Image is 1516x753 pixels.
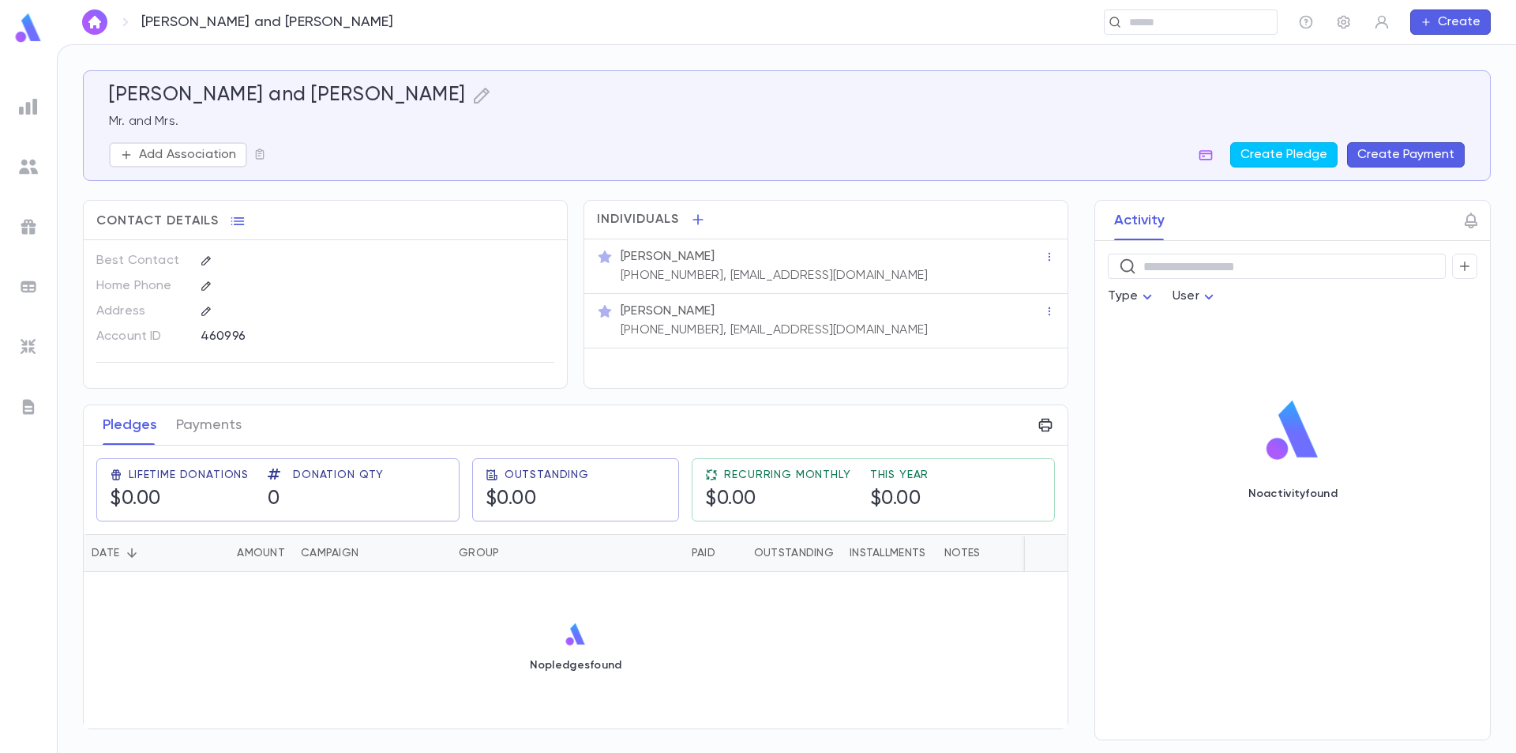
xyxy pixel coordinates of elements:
[1260,399,1325,462] img: logo
[119,540,144,566] button: Sort
[85,16,104,28] img: home_white.a664292cf8c1dea59945f0da9f25487c.svg
[1114,201,1165,240] button: Activity
[141,13,394,31] p: [PERSON_NAME] and [PERSON_NAME]
[692,534,715,572] div: Paid
[109,114,1465,130] p: Mr. and Mrs.
[293,534,451,572] div: Campaign
[936,534,1134,572] div: Notes
[96,248,187,273] p: Best Contact
[505,469,589,481] span: Outstanding
[109,142,247,168] button: Add Association
[530,659,622,672] p: No pledges found
[1108,281,1157,312] div: Type
[1173,281,1218,312] div: User
[190,534,293,572] div: Amount
[870,488,921,511] h5: $0.00
[92,534,119,572] div: Date
[486,488,537,511] h5: $0.00
[944,534,980,572] div: Notes
[19,97,38,116] img: reports_grey.c525e4749d1bce6a11f5fe2a8de1b229.svg
[1347,142,1465,168] button: Create Payment
[842,534,936,572] div: Installments
[569,534,723,572] div: Paid
[870,469,929,481] span: This Year
[110,488,161,511] h5: $0.00
[705,488,756,511] h5: $0.00
[96,324,187,349] p: Account ID
[301,534,358,572] div: Campaign
[96,299,187,324] p: Address
[1108,290,1138,303] span: Type
[13,13,44,43] img: logo
[1248,488,1338,500] p: No activity found
[268,488,280,511] h5: 0
[103,405,157,445] button: Pledges
[96,213,219,229] span: Contact Details
[109,84,466,107] h5: [PERSON_NAME] and [PERSON_NAME]
[19,217,38,236] img: campaigns_grey.99e729a5f7ee94e3726e6486bddda8f1.svg
[850,534,925,572] div: Installments
[84,534,190,572] div: Date
[176,405,242,445] button: Payments
[201,324,476,348] div: 460996
[564,623,588,646] img: logo
[723,534,842,572] div: Outstanding
[19,397,38,416] img: letters_grey.7941b92b52307dd3b8a917253454ce1c.svg
[1173,290,1199,303] span: User
[724,469,850,481] span: Recurring Monthly
[293,469,384,481] span: Donation Qty
[19,337,38,356] img: imports_grey.530a8a0e642e233f2baf0ef88e8c9fcb.svg
[19,157,38,176] img: students_grey.60c7aba0da46da39d6d829b817ac14fc.svg
[139,147,236,163] p: Add Association
[621,303,715,319] p: [PERSON_NAME]
[621,249,715,265] p: [PERSON_NAME]
[754,534,834,572] div: Outstanding
[1230,142,1338,168] button: Create Pledge
[597,212,679,228] span: Individuals
[19,277,38,296] img: batches_grey.339ca447c9d9533ef1741baa751efc33.svg
[96,273,187,299] p: Home Phone
[621,322,928,338] p: [PHONE_NUMBER], [EMAIL_ADDRESS][DOMAIN_NAME]
[459,534,499,572] div: Group
[451,534,569,572] div: Group
[237,534,285,572] div: Amount
[129,469,249,481] span: Lifetime Donations
[1410,9,1491,35] button: Create
[621,268,928,284] p: [PHONE_NUMBER], [EMAIL_ADDRESS][DOMAIN_NAME]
